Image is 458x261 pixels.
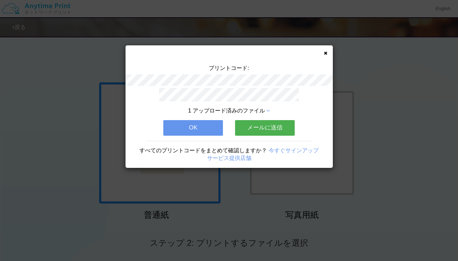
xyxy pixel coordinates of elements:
[139,147,267,153] span: すべてのプリントコードをまとめて確認しますか？
[209,65,249,71] span: プリントコード:
[235,120,295,135] button: メールに送信
[269,147,319,153] a: 今すぐサインアップ
[188,108,265,114] span: 1 アップロード済みのファイル
[163,120,223,135] button: OK
[207,155,251,161] a: サービス提供店舗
